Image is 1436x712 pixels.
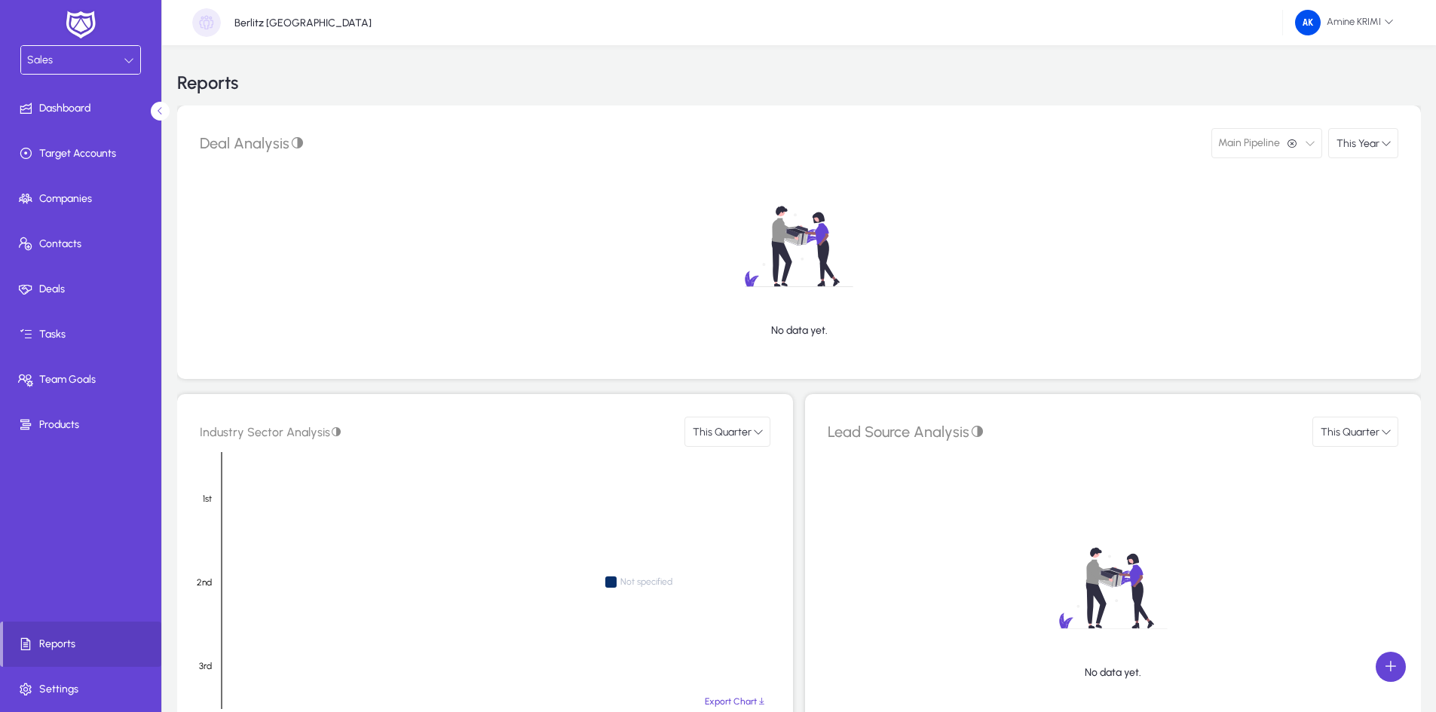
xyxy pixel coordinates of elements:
[3,667,164,712] a: Settings
[3,86,164,131] a: Dashboard
[1013,522,1214,653] img: no-data.svg
[605,577,736,591] span: Not specified
[3,357,164,402] a: Team Goals
[3,282,164,297] span: Deals
[1295,10,1321,35] img: 244.png
[62,9,100,41] img: white-logo.png
[3,222,164,267] a: Contacts
[3,176,164,222] a: Companies
[177,74,238,92] h3: Reports
[3,417,164,432] span: Products
[3,267,164,312] a: Deals
[200,425,342,439] span: Industry Sector Analysis
[699,181,899,312] img: no-data.svg
[620,576,736,588] span: Not specified
[3,402,164,448] a: Products
[1218,128,1280,158] span: Main Pipeline
[771,324,828,337] p: No data yet.
[1295,10,1394,35] span: Amine KRIMI
[199,661,212,671] text: 3rd
[1335,137,1381,150] span: This Year
[3,312,164,357] a: Tasks
[700,695,770,707] button: Export Chart
[203,494,212,504] text: 1st
[234,17,372,29] p: Berlitz [GEOGRAPHIC_DATA]
[1283,9,1406,36] button: Amine KRIMI
[192,8,221,37] img: organization-placeholder.png
[200,132,305,154] span: Deal Analysis
[1085,666,1141,679] p: No data yet.
[1328,128,1398,158] button: This Year
[3,146,164,161] span: Target Accounts
[3,682,164,697] span: Settings
[684,417,770,447] button: This Quarter
[3,327,164,342] span: Tasks
[3,237,164,252] span: Contacts
[1312,417,1398,447] button: This Quarter
[197,577,212,588] text: 2nd
[3,637,161,652] span: Reports
[27,53,53,66] span: Sales
[3,191,164,206] span: Companies
[3,372,164,387] span: Team Goals
[3,131,164,176] a: Target Accounts
[3,101,164,116] span: Dashboard
[691,426,753,439] span: This Quarter
[1319,426,1381,439] span: This Quarter
[828,420,984,443] span: Lead Source Analysis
